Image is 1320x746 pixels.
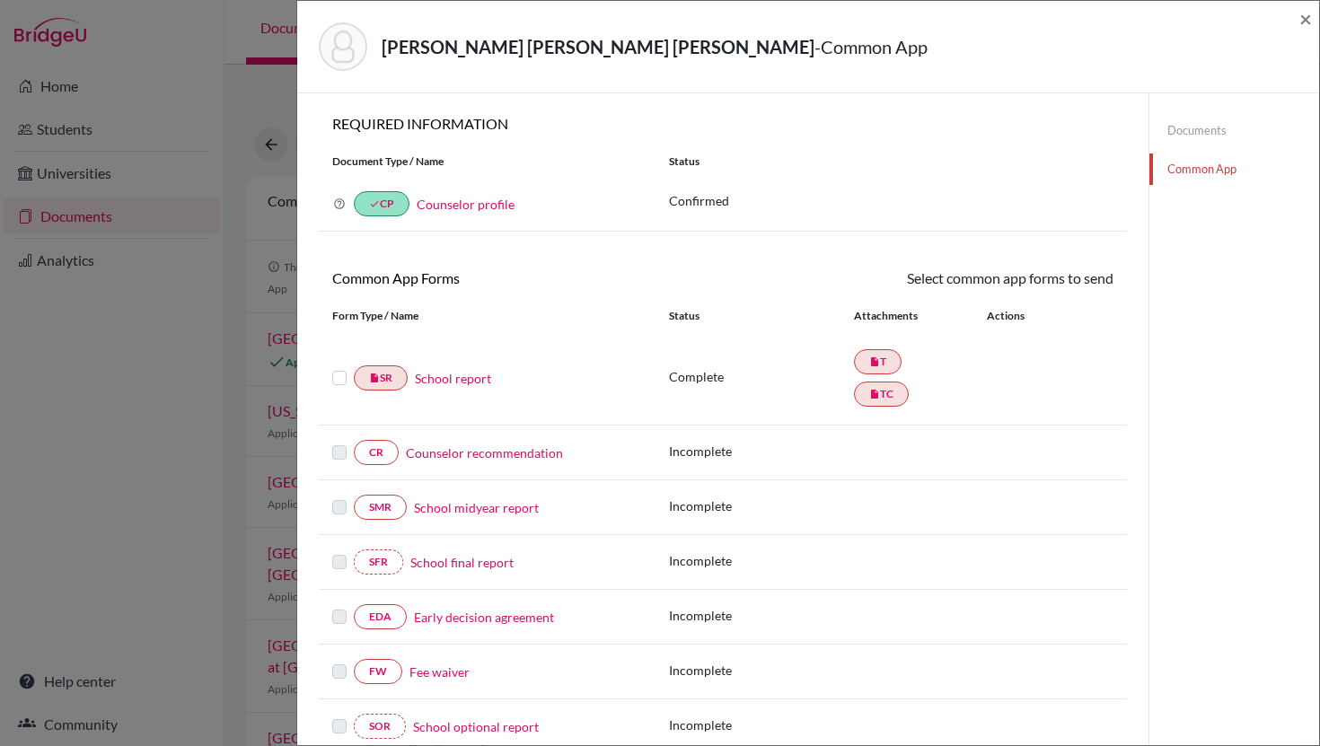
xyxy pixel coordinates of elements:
div: Document Type / Name [319,154,656,170]
a: Counselor recommendation [406,443,563,462]
i: insert_drive_file [869,356,880,367]
div: Actions [965,308,1077,324]
a: Counselor profile [417,197,515,212]
button: Close [1299,8,1312,30]
a: School optional report [413,717,539,736]
p: Incomplete [669,442,854,461]
a: doneCP [354,191,409,216]
i: insert_drive_file [369,373,380,383]
a: Common App [1149,154,1319,185]
h6: Common App Forms [319,269,723,286]
p: Incomplete [669,606,854,625]
div: Status [669,308,854,324]
a: SMR [354,495,407,520]
div: Form Type / Name [319,308,656,324]
span: - Common App [814,36,928,57]
p: Complete [669,367,854,386]
span: × [1299,5,1312,31]
a: SOR [354,714,406,739]
a: Fee waiver [409,663,470,681]
a: EDA [354,604,407,629]
p: Incomplete [669,496,854,515]
div: Status [656,154,1127,170]
div: Select common app forms to send [723,268,1127,289]
i: insert_drive_file [869,389,880,399]
a: insert_drive_fileTC [854,382,909,407]
a: School midyear report [414,498,539,517]
p: Incomplete [669,661,854,680]
a: Early decision agreement [414,608,554,627]
strong: [PERSON_NAME] [PERSON_NAME] [PERSON_NAME] [382,36,814,57]
p: Incomplete [669,551,854,570]
a: SFR [354,549,403,575]
p: Incomplete [669,715,854,734]
p: Confirmed [669,191,1113,210]
div: Attachments [854,308,965,324]
h6: REQUIRED INFORMATION [319,115,1127,132]
i: done [369,198,380,209]
a: School report [415,369,491,388]
a: School final report [410,553,514,572]
a: Documents [1149,115,1319,146]
a: insert_drive_fileSR [354,365,408,391]
a: insert_drive_fileT [854,349,902,374]
a: FW [354,659,402,684]
a: CR [354,440,399,465]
